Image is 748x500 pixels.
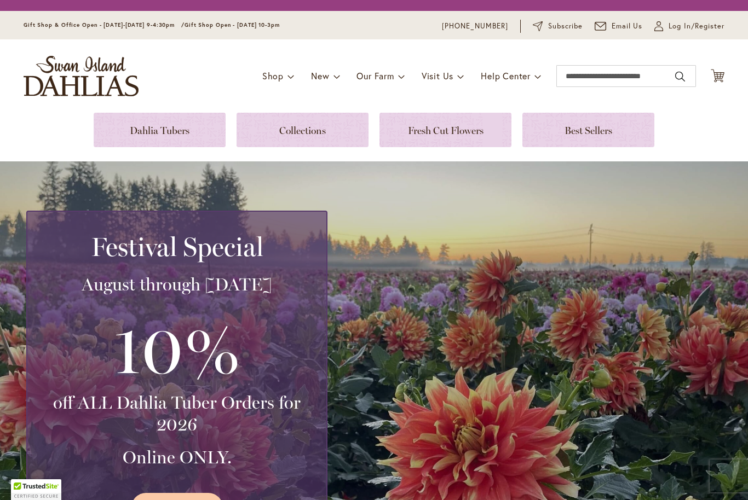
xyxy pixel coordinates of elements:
span: Our Farm [356,70,394,82]
a: Log In/Register [654,21,724,32]
a: [PHONE_NUMBER] [442,21,508,32]
a: Email Us [595,21,643,32]
span: Gift Shop Open - [DATE] 10-3pm [185,21,280,28]
span: Subscribe [548,21,583,32]
span: Email Us [612,21,643,32]
span: Gift Shop & Office Open - [DATE]-[DATE] 9-4:30pm / [24,21,185,28]
span: Log In/Register [669,21,724,32]
a: store logo [24,56,139,96]
h3: 10% [41,306,313,392]
span: Visit Us [422,70,453,82]
a: Subscribe [533,21,583,32]
button: Search [675,68,685,85]
h3: Online ONLY. [41,446,313,468]
h2: Festival Special [41,231,313,262]
h3: August through [DATE] [41,274,313,295]
span: New [311,70,329,82]
span: Help Center [481,70,531,82]
h3: off ALL Dahlia Tuber Orders for 2026 [41,392,313,435]
span: Shop [262,70,284,82]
